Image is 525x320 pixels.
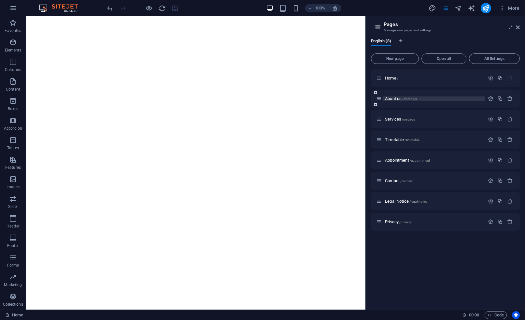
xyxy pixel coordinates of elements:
[385,117,415,122] span: Click to open page
[402,118,415,121] span: /services
[496,3,522,13] button: More
[507,198,513,204] div: Remove
[488,178,493,183] div: Settings
[497,116,503,122] div: Duplicate
[421,53,466,64] button: Open all
[383,158,485,162] div: Appointment/appointment
[5,165,21,170] p: Features
[158,4,166,12] button: reload
[488,198,493,204] div: Settings
[7,145,19,151] p: Tables
[442,4,449,12] button: pages
[488,116,493,122] div: Settings
[7,263,19,268] p: Forms
[305,4,328,12] button: 100%
[383,76,485,80] div: Home/
[507,178,513,183] div: Remove
[429,4,436,12] button: design
[507,157,513,163] div: Remove
[497,137,503,142] div: Duplicate
[488,219,493,225] div: Settings
[384,27,507,33] h3: Manage your pages and settings
[507,137,513,142] div: Remove
[455,4,462,12] button: navigator
[507,96,513,101] div: Remove
[5,67,21,72] p: Columns
[145,4,153,12] button: Click here to leave preview mode and continue editing
[497,219,503,225] div: Duplicate
[7,224,20,229] p: Header
[497,75,503,81] div: Duplicate
[429,5,436,12] i: Design (Ctrl+Alt+Y)
[385,96,417,101] span: Click to open page
[385,137,419,142] span: Click to open page
[488,75,493,81] div: Settings
[442,5,449,12] i: Pages (Ctrl+Alt+S)
[383,199,485,203] div: Legal Notice/legal-notice
[4,126,22,131] p: Accordion
[106,4,114,12] button: undo
[371,37,391,46] span: English (8)
[472,57,517,61] span: All Settings
[468,4,475,12] button: text_generator
[497,198,503,204] div: Duplicate
[488,137,493,142] div: Settings
[424,57,463,61] span: Open all
[5,48,21,53] p: Elements
[385,199,427,204] span: Click to open page
[385,158,430,163] span: Click to open page
[482,5,490,12] i: Publish
[7,243,19,248] p: Footer
[469,311,479,319] span: 00 00
[158,5,166,12] i: Reload page
[106,5,114,12] i: Undo: Change text (Ctrl+Z)
[488,96,493,101] div: Settings
[8,204,18,209] p: Slider
[400,179,413,183] span: /contact
[481,3,491,13] button: publish
[385,178,413,183] span: Click to open page
[3,302,23,307] p: Collections
[507,116,513,122] div: Remove
[488,311,504,319] span: Code
[332,5,338,11] i: On resize automatically adjust zoom level to fit chosen device.
[462,311,479,319] h6: Session time
[7,184,20,190] p: Images
[402,97,417,101] span: /about-us
[397,77,398,80] span: /
[371,53,419,64] button: New page
[404,138,419,142] span: /timetable
[385,219,411,224] span: Click to open page
[512,311,520,319] button: Usercentrics
[383,138,485,142] div: Timetable/timetable
[37,4,86,12] img: Editor Logo
[469,53,520,64] button: All Settings
[399,220,411,224] span: /privacy
[497,96,503,101] div: Duplicate
[383,96,485,101] div: About us/about-us
[474,313,475,317] span: :
[374,57,416,61] span: New page
[455,5,462,12] i: Navigator
[4,282,22,287] p: Marketing
[488,157,493,163] div: Settings
[8,106,19,111] p: Boxes
[5,311,23,319] a: Click to cancel selection. Double-click to open Pages
[497,178,503,183] div: Duplicate
[5,28,21,33] p: Favorites
[385,76,398,80] span: Click to open page
[507,219,513,225] div: Remove
[383,179,485,183] div: Contact/contact
[315,4,325,12] h6: 100%
[468,5,475,12] i: AI Writer
[6,87,20,92] p: Content
[499,5,519,11] span: More
[371,38,520,51] div: Language Tabs
[384,22,520,27] h2: Pages
[507,75,513,81] div: The startpage cannot be deleted
[485,311,507,319] button: Code
[410,159,430,162] span: /appointment
[383,117,485,121] div: Services/services
[497,157,503,163] div: Duplicate
[409,200,428,203] span: /legal-notice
